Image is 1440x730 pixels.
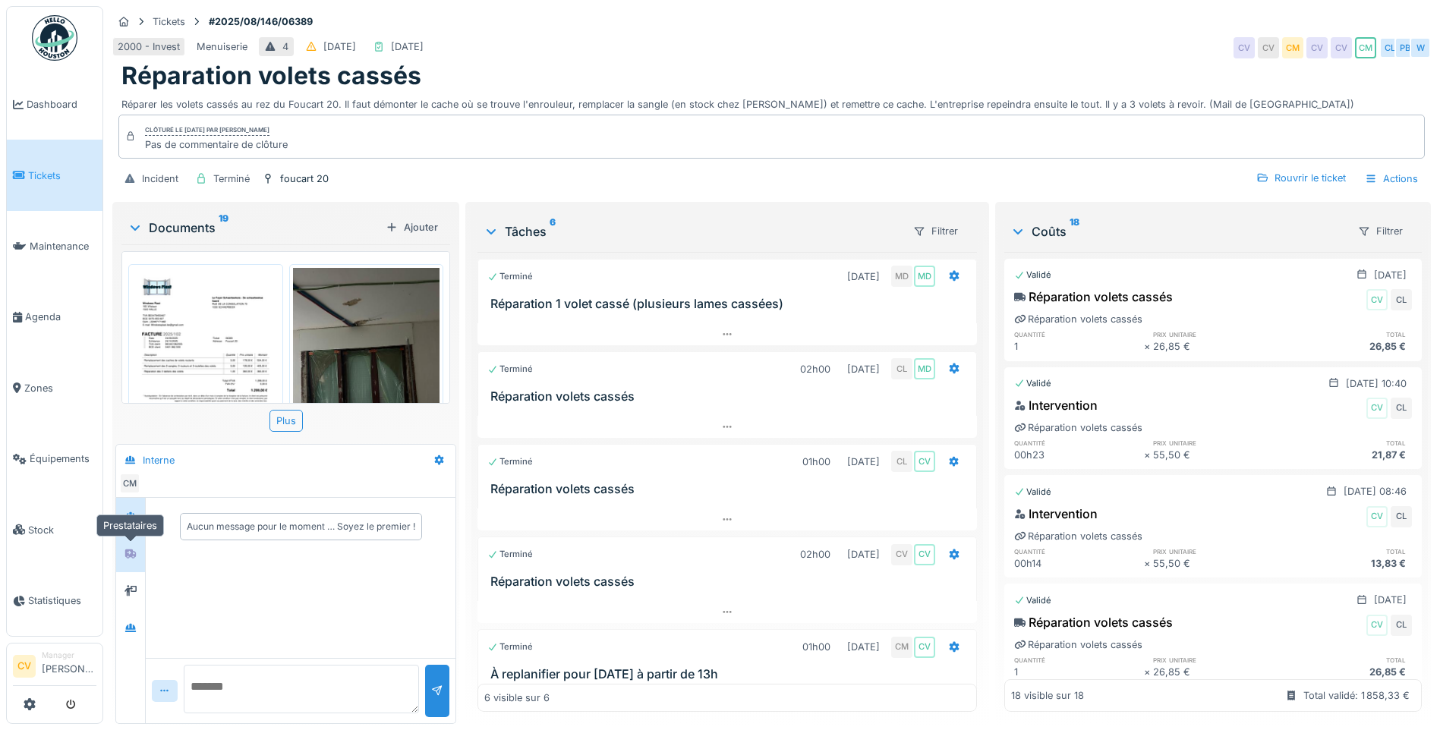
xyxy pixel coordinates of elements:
[28,523,96,537] span: Stock
[1014,637,1142,652] div: Réparation volets cassés
[1153,655,1282,665] h6: prix unitaire
[1374,268,1407,282] div: [DATE]
[487,640,533,653] div: Terminé
[1366,398,1388,419] div: CV
[1351,220,1410,242] div: Filtrer
[282,39,288,54] div: 4
[1303,688,1410,703] div: Total validé: 1 858,33 €
[219,219,228,237] sup: 19
[891,451,912,472] div: CL
[42,650,96,682] li: [PERSON_NAME]
[914,451,935,472] div: CV
[891,358,912,379] div: CL
[484,691,550,705] div: 6 visible sur 6
[28,593,96,608] span: Statistiques
[132,268,279,476] img: eeaxgv63nvanpoxdbvdx6dk9nfff
[42,650,96,661] div: Manager
[1014,269,1051,282] div: Validé
[7,140,102,210] a: Tickets
[487,363,533,376] div: Terminé
[914,637,935,658] div: CV
[484,222,900,241] div: Tâches
[490,667,970,681] h3: À replanifier pour [DATE] à partir de 13h
[1014,329,1143,339] h6: quantité
[1250,168,1352,188] div: Rouvrir le ticket
[27,97,96,112] span: Dashboard
[1014,396,1098,414] div: Intervention
[13,655,36,678] li: CV
[802,640,830,654] div: 01h00
[1283,665,1412,679] div: 26,85 €
[7,282,102,352] a: Agenda
[1391,506,1412,527] div: CL
[7,69,102,140] a: Dashboard
[800,547,830,562] div: 02h00
[1234,37,1255,58] div: CV
[891,637,912,658] div: CM
[7,494,102,565] a: Stock
[1153,546,1282,556] h6: prix unitaire
[323,39,356,54] div: [DATE]
[1014,556,1143,571] div: 00h14
[7,353,102,423] a: Zones
[1153,339,1282,354] div: 26,85 €
[197,39,247,54] div: Menuiserie
[1346,376,1407,391] div: [DATE] 10:40
[153,14,185,29] div: Tickets
[1014,594,1051,607] div: Validé
[1306,37,1328,58] div: CV
[490,482,970,496] h3: Réparation volets cassés
[1331,37,1352,58] div: CV
[213,171,250,186] div: Terminé
[847,455,880,469] div: [DATE]
[1014,505,1098,523] div: Intervention
[1070,222,1079,241] sup: 18
[7,423,102,494] a: Équipements
[293,268,440,464] img: pzrh9sccaqe3g78gm1w0bg43tyvz
[1144,665,1154,679] div: ×
[1153,665,1282,679] div: 26,85 €
[487,455,533,468] div: Terminé
[7,565,102,636] a: Statistiques
[1344,484,1407,499] div: [DATE] 08:46
[891,266,912,287] div: MD
[1014,448,1143,462] div: 00h23
[1283,339,1412,354] div: 26,85 €
[847,362,880,376] div: [DATE]
[30,239,96,253] span: Maintenance
[800,362,830,376] div: 02h00
[1391,289,1412,310] div: CL
[1010,222,1345,241] div: Coûts
[1283,448,1412,462] div: 21,87 €
[96,514,164,536] div: Prestataires
[1014,339,1143,354] div: 1
[1014,529,1142,543] div: Réparation volets cassés
[1283,329,1412,339] h6: total
[142,171,178,186] div: Incident
[145,137,288,152] div: Pas de commentaire de clôture
[1014,438,1143,448] h6: quantité
[1391,398,1412,419] div: CL
[13,650,96,686] a: CV Manager[PERSON_NAME]
[802,455,830,469] div: 01h00
[187,520,415,533] div: Aucun message pour le moment … Soyez le premier !
[1282,37,1303,58] div: CM
[25,310,96,324] span: Agenda
[487,270,533,283] div: Terminé
[1355,37,1376,58] div: CM
[128,219,380,237] div: Documents
[143,453,175,467] div: Interne
[1144,448,1154,462] div: ×
[1014,665,1143,679] div: 1
[391,39,424,54] div: [DATE]
[1283,546,1412,556] h6: total
[1014,613,1173,631] div: Réparation volets cassés
[1366,506,1388,527] div: CV
[490,574,970,589] h3: Réparation volets cassés
[490,297,970,311] h3: Réparation 1 volet cassé (plusieurs lames cassées)
[121,91,1422,112] div: Réparer les volets cassés au rez du Foucart 20. Il faut démonter le cache où se trouve l'enrouleu...
[1014,655,1143,665] h6: quantité
[1144,556,1154,571] div: ×
[1014,486,1051,499] div: Validé
[891,544,912,565] div: CV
